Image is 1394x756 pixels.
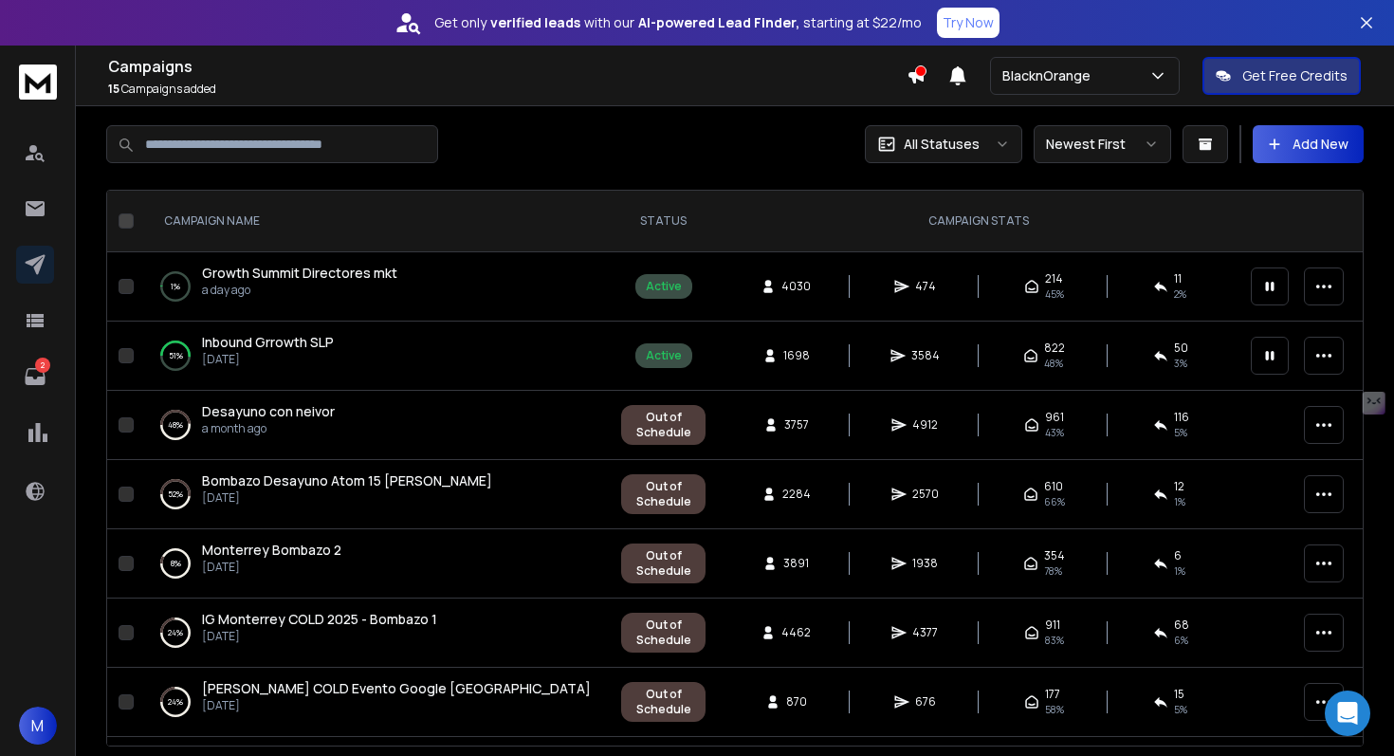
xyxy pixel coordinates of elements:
[19,707,57,745] button: M
[202,679,591,697] span: [PERSON_NAME] COLD Evento Google [GEOGRAPHIC_DATA]
[202,610,437,628] span: IG Monterrey COLD 2025 - Bombazo 1
[108,81,119,97] span: 15
[169,346,183,365] p: 51 %
[1045,286,1064,302] span: 45 %
[638,13,799,32] strong: AI-powered Lead Finder,
[168,623,183,642] p: 24 %
[782,487,811,502] span: 2284
[1045,410,1064,425] span: 961
[490,13,580,32] strong: verified leads
[1174,341,1188,356] span: 50
[781,625,811,640] span: 4462
[202,333,334,351] span: Inbound Grrowth SLP
[202,610,437,629] a: IG Monterrey COLD 2025 - Bombazo 1
[1174,425,1187,440] span: 5 %
[912,556,938,571] span: 1938
[1174,494,1185,509] span: 1 %
[141,668,610,737] td: 24%[PERSON_NAME] COLD Evento Google [GEOGRAPHIC_DATA][DATE]
[202,471,492,490] a: Bombazo Desayuno Atom 15 [PERSON_NAME]
[202,490,492,506] p: [DATE]
[1174,702,1187,717] span: 5 %
[943,13,994,32] p: Try Now
[1044,356,1063,371] span: 48 %
[937,8,1000,38] button: Try Now
[912,417,938,433] span: 4912
[1202,57,1361,95] button: Get Free Credits
[1045,618,1060,633] span: 911
[1174,687,1184,702] span: 15
[912,487,939,502] span: 2570
[202,629,437,644] p: [DATE]
[646,279,682,294] div: Active
[783,556,809,571] span: 3891
[35,358,50,373] p: 2
[781,279,811,294] span: 4030
[632,618,695,648] div: Out of Schedule
[202,402,335,421] a: Desayuno con neivor
[717,191,1239,252] th: CAMPAIGN STATS
[1044,548,1065,563] span: 354
[915,694,936,710] span: 676
[202,679,591,698] a: [PERSON_NAME] COLD Evento Google [GEOGRAPHIC_DATA]
[168,692,183,711] p: 24 %
[202,421,335,436] p: a month ago
[202,402,335,420] span: Desayuno con neivor
[632,548,695,579] div: Out of Schedule
[202,541,341,560] a: Monterrey Bombazo 2
[202,264,397,283] a: Growth Summit Directores mkt
[202,471,492,489] span: Bombazo Desayuno Atom 15 [PERSON_NAME]
[168,415,183,434] p: 48 %
[1044,563,1062,579] span: 78 %
[108,55,907,78] h1: Campaigns
[1174,356,1187,371] span: 3 %
[141,529,610,599] td: 8%Monterrey Bombazo 2[DATE]
[1044,479,1063,494] span: 610
[434,13,922,32] p: Get only with our starting at $22/mo
[632,479,695,509] div: Out of Schedule
[168,485,183,504] p: 52 %
[1174,271,1182,286] span: 11
[1174,633,1188,648] span: 6 %
[1174,618,1189,633] span: 68
[141,191,610,252] th: CAMPAIGN NAME
[202,283,397,298] p: a day ago
[202,352,334,367] p: [DATE]
[1174,479,1184,494] span: 12
[202,541,341,559] span: Monterrey Bombazo 2
[202,698,591,713] p: [DATE]
[108,82,907,97] p: Campaigns added
[141,252,610,322] td: 1%Growth Summit Directores mkta day ago
[904,135,980,154] p: All Statuses
[1044,341,1065,356] span: 822
[19,65,57,100] img: logo
[1044,494,1065,509] span: 66 %
[1034,125,1171,163] button: Newest First
[1174,563,1185,579] span: 1 %
[16,358,54,396] a: 2
[632,410,695,440] div: Out of Schedule
[171,554,181,573] p: 8 %
[1325,691,1370,736] div: Open Intercom Messenger
[202,264,397,282] span: Growth Summit Directores mkt
[141,391,610,460] td: 48%Desayuno con neivora month ago
[1002,66,1098,85] p: BlacknOrange
[1253,125,1364,163] button: Add New
[632,687,695,717] div: Out of Schedule
[1045,271,1063,286] span: 214
[1174,410,1189,425] span: 116
[1045,687,1060,702] span: 177
[1174,286,1186,302] span: 2 %
[1174,548,1182,563] span: 6
[171,277,180,296] p: 1 %
[141,599,610,668] td: 24%IG Monterrey COLD 2025 - Bombazo 1[DATE]
[1045,425,1064,440] span: 43 %
[1045,633,1064,648] span: 83 %
[912,625,938,640] span: 4377
[784,417,809,433] span: 3757
[1242,66,1348,85] p: Get Free Credits
[915,279,936,294] span: 474
[202,333,334,352] a: Inbound Grrowth SLP
[646,348,682,363] div: Active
